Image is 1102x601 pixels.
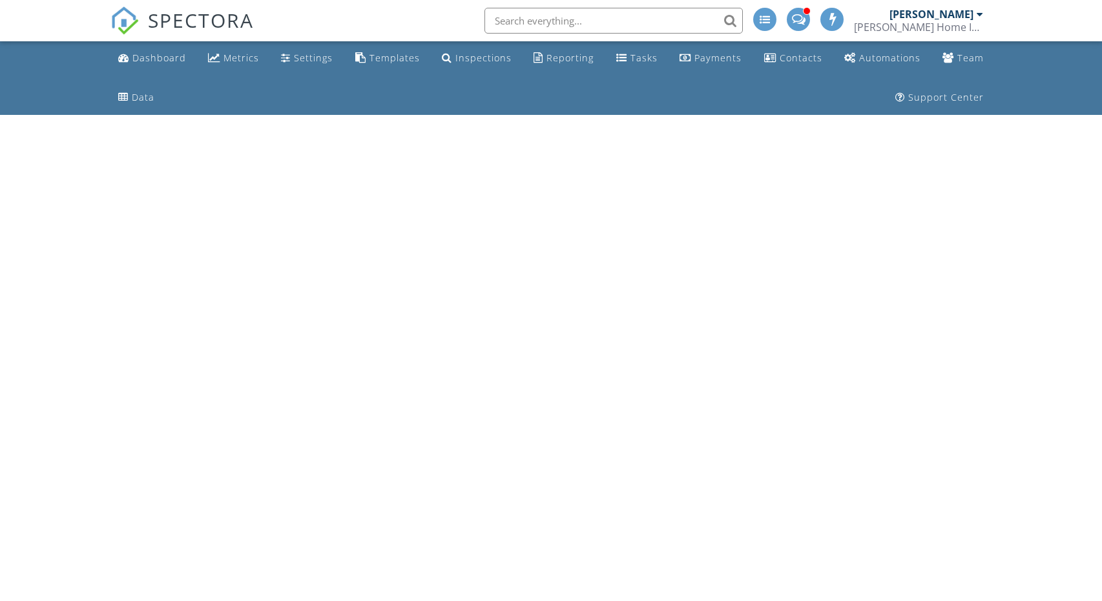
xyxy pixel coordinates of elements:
[759,46,827,70] a: Contacts
[110,17,254,45] a: SPECTORA
[859,52,920,64] div: Automations
[694,52,742,64] div: Payments
[110,6,139,35] img: The Best Home Inspection Software - Spectora
[854,21,983,34] div: Striler Home Inspections, Inc.
[113,46,191,70] a: Dashboard
[148,6,254,34] span: SPECTORA
[224,52,259,64] div: Metrics
[132,91,154,103] div: Data
[294,52,333,64] div: Settings
[839,46,926,70] a: Automations (Advanced)
[908,91,984,103] div: Support Center
[674,46,747,70] a: Payments
[132,52,186,64] div: Dashboard
[780,52,822,64] div: Contacts
[889,8,973,21] div: [PERSON_NAME]
[369,52,420,64] div: Templates
[350,46,425,70] a: Templates
[528,46,599,70] a: Reporting
[546,52,594,64] div: Reporting
[957,52,984,64] div: Team
[611,46,663,70] a: Tasks
[437,46,517,70] a: Inspections
[937,46,989,70] a: Team
[630,52,658,64] div: Tasks
[484,8,743,34] input: Search everything...
[203,46,264,70] a: Metrics
[113,86,160,110] a: Data
[276,46,338,70] a: Settings
[455,52,512,64] div: Inspections
[890,86,989,110] a: Support Center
